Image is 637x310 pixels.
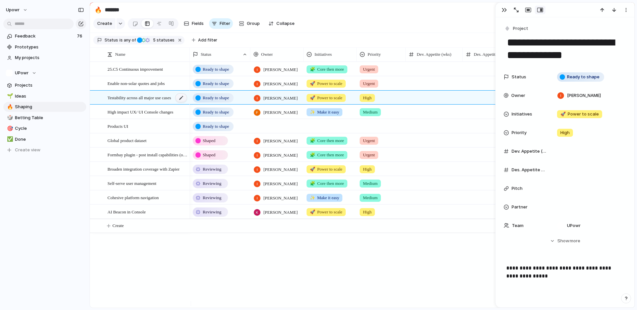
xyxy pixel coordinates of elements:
[417,51,451,58] span: Dev. Appetite (wks)
[115,51,125,58] span: Name
[6,136,13,143] button: ✅
[192,20,204,27] span: Fields
[151,37,175,43] span: statuses
[363,209,372,215] span: High
[567,74,600,80] span: Ready to shape
[261,51,273,58] span: Owner
[263,138,298,144] span: [PERSON_NAME]
[263,152,298,159] span: [PERSON_NAME]
[263,95,298,102] span: [PERSON_NAME]
[503,24,530,34] button: Project
[203,194,221,201] span: Reviewing
[3,145,86,155] button: Create view
[363,80,375,87] span: Urgent
[188,36,221,45] button: Add filter
[107,136,147,144] span: Global product dataset
[512,148,546,155] span: Dev. Appetite (wks)
[203,209,221,215] span: Reviewing
[310,80,342,87] span: Power to scale
[15,125,84,132] span: Cycle
[93,5,104,15] button: 🔥
[3,134,86,144] div: ✅Done
[93,18,115,29] button: Create
[203,109,229,116] span: Ready to shape
[310,195,315,200] span: ✨
[3,42,86,52] a: Prototypes
[203,166,221,173] span: Reviewing
[310,152,315,157] span: 🧩
[512,204,528,210] span: Partner
[6,125,13,132] button: 🎯
[310,81,315,86] span: 🚀
[512,185,523,192] span: Pitch
[3,5,31,15] button: upowr
[97,20,112,27] span: Create
[310,109,339,116] span: Make it easy
[567,222,581,229] span: UPowr
[3,53,86,63] a: My projects
[203,152,215,158] span: Shaped
[107,179,156,187] span: Self-serve user management
[7,114,12,121] div: 🎲
[511,92,525,99] span: Owner
[310,194,339,201] span: Make it easy
[3,68,86,78] button: UPowr
[263,166,298,173] span: [PERSON_NAME]
[310,66,344,73] span: Core then more
[3,123,86,133] div: 🎯Cycle
[513,25,528,32] span: Project
[310,138,315,143] span: 🧩
[118,37,137,44] button: isany of
[107,79,165,87] span: Enable non-solar quotes and jobs
[95,5,102,14] div: 🔥
[15,82,84,89] span: Projects
[310,181,315,186] span: 🧩
[7,135,12,143] div: ✅
[3,102,86,112] a: 🔥Shaping
[363,109,378,116] span: Medium
[560,111,599,117] span: Power to scale
[6,104,13,110] button: 🔥
[263,209,298,216] span: [PERSON_NAME]
[201,51,211,58] span: Status
[203,80,229,87] span: Ready to shape
[570,238,580,244] span: more
[363,66,375,73] span: Urgent
[6,7,20,13] span: upowr
[310,95,315,100] span: 🚀
[310,95,342,101] span: Power to scale
[203,95,229,101] span: Ready to shape
[263,195,298,201] span: [PERSON_NAME]
[136,37,176,44] button: 5 statuses
[107,151,187,158] span: Formbay plugin - post install capabilities (overhang)
[263,81,298,87] span: [PERSON_NAME]
[3,91,86,101] a: 🌱Ideas
[6,93,13,100] button: 🌱
[266,18,297,29] button: Collapse
[15,93,84,100] span: Ideas
[107,122,128,130] span: Products UI
[7,125,12,132] div: 🎯
[310,152,344,158] span: Core then more
[107,194,159,201] span: Cohesive platform navigation
[107,108,173,116] span: High impact UX/ UI Console changes
[119,37,123,43] span: is
[363,194,378,201] span: Medium
[247,20,260,27] span: Group
[3,80,86,90] a: Projects
[504,235,626,247] button: Showmore
[560,129,570,136] span: High
[512,222,524,229] span: Team
[512,74,526,80] span: Status
[3,113,86,123] a: 🎲Betting Table
[15,115,84,121] span: Betting Table
[310,67,315,72] span: 🧩
[15,44,84,50] span: Prototypes
[310,110,315,115] span: ✨
[107,165,179,173] span: Broaden integration coverage with Zapier
[7,92,12,100] div: 🌱
[310,209,342,215] span: Power to scale
[310,166,342,173] span: Power to scale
